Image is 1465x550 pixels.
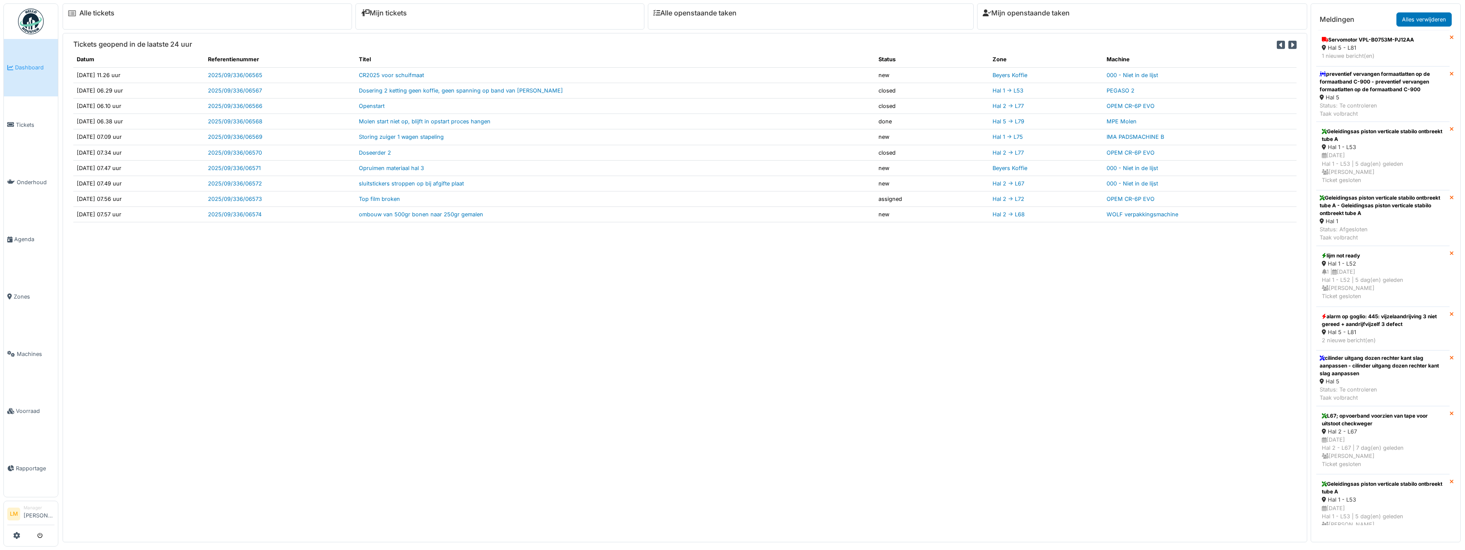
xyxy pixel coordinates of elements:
a: Hal 1 -> L75 [993,134,1023,140]
a: CR2025 voor schuifmaat [359,72,424,78]
td: [DATE] 11.26 uur [73,67,205,83]
a: Alles verwijderen [1396,12,1452,27]
div: Hal 5 [1320,93,1446,102]
a: Geleidingsas piston verticale stabilo ontbreekt tube A - Geleidingsas piston verticale stabilo on... [1316,190,1450,246]
img: Badge_color-CXgf-gQk.svg [18,9,44,34]
a: preventief vervangen formaatlatten op de formaatband C-900 - preventief vervangen formaatlatten o... [1316,66,1450,122]
a: MPE Molen [1107,118,1137,125]
a: Storing zuiger 1 wagen stapeling [359,134,444,140]
a: OPEM CR-6P EVO [1107,149,1155,156]
td: [DATE] 07.56 uur [73,191,205,207]
div: Status: Afgesloten Taak volbracht [1320,225,1446,242]
td: new [875,160,989,176]
a: Molen start niet op, blijft in opstart proces hangen [359,118,490,125]
a: 000 - Niet in de lijst [1107,180,1158,187]
a: Rapportage [4,440,58,497]
span: Rapportage [16,464,54,472]
a: Hal 2 -> L72 [993,196,1024,202]
div: Hal 5 - L81 [1322,328,1444,336]
div: Manager [24,505,54,511]
span: Dashboard [15,63,54,72]
div: preventief vervangen formaatlatten op de formaatband C-900 - preventief vervangen formaatlatten o... [1320,70,1446,93]
a: Hal 2 -> L67 [993,180,1024,187]
td: [DATE] 06.29 uur [73,83,205,98]
span: Onderhoud [17,178,54,186]
a: 2025/09/336/06569 [208,134,262,140]
a: OPEM CR-6P EVO [1107,103,1155,109]
a: Tickets [4,96,58,154]
a: sluitstickers stroppen op bij afgifte plaat [359,180,464,187]
a: Agenda [4,211,58,268]
a: 000 - Niet in de lijst [1107,72,1158,78]
div: 1 | [DATE] Hal 1 - L52 | 5 dag(en) geleden [PERSON_NAME] Ticket gesloten [1322,268,1444,301]
a: IMA PADSMACHINE B [1107,134,1164,140]
td: [DATE] 06.10 uur [73,98,205,114]
div: Hal 1 - L52 [1322,260,1444,268]
a: Hal 5 -> L79 [993,118,1024,125]
td: new [875,207,989,222]
a: Hal 2 -> L77 [993,149,1024,156]
div: cilinder uitgang dozen rechter kant slag aanpassen - cilinder uitgang dozen rechter kant slag aan... [1320,354,1446,377]
td: [DATE] 07.49 uur [73,176,205,191]
a: Servomotor VPL-B0753M-PJ12AA Hal 5 - L81 1 nieuwe bericht(en) [1316,30,1450,66]
a: PEGASO 2 [1107,87,1134,94]
td: assigned [875,191,989,207]
a: Opruimen materiaal hal 3 [359,165,424,171]
a: Hal 2 -> L77 [993,103,1024,109]
td: closed [875,98,989,114]
td: [DATE] 07.57 uur [73,207,205,222]
a: WOLF verpakkingsmachine [1107,211,1178,218]
li: [PERSON_NAME] [24,505,54,523]
div: L67; opvoerband voorzien van tape voor uitstoot checkweger [1322,412,1444,427]
td: [DATE] 07.47 uur [73,160,205,176]
div: [DATE] Hal 1 - L53 | 5 dag(en) geleden [PERSON_NAME] Ticket gesloten [1322,151,1444,184]
td: new [875,67,989,83]
td: new [875,176,989,191]
th: Machine [1103,52,1297,67]
div: Hal 1 - L53 [1322,496,1444,504]
a: 2025/09/336/06573 [208,196,262,202]
span: Tickets [16,121,54,129]
td: [DATE] 07.34 uur [73,145,205,160]
td: done [875,114,989,129]
td: closed [875,83,989,98]
span: Agenda [14,235,54,243]
div: Status: Te controleren Taak volbracht [1320,386,1446,402]
a: 2025/09/336/06570 [208,149,262,156]
a: Alle tickets [79,9,114,17]
th: Titel [355,52,875,67]
a: alarm op goglio: 445: vijzelaandrijving 3 niet gereed + aandrijfvijzelf 3 defect Hal 5 - L81 2 ni... [1316,307,1450,350]
th: Status [875,52,989,67]
a: cilinder uitgang dozen rechter kant slag aanpassen - cilinder uitgang dozen rechter kant slag aan... [1316,350,1450,406]
a: Zones [4,268,58,326]
div: Hal 5 - L81 [1322,44,1444,52]
h6: Meldingen [1320,15,1354,24]
div: Geleidingsas piston verticale stabilo ontbreekt tube A [1322,480,1444,496]
a: 2025/09/336/06568 [208,118,262,125]
a: 2025/09/336/06572 [208,180,262,187]
div: alarm op goglio: 445: vijzelaandrijving 3 niet gereed + aandrijfvijzelf 3 defect [1322,313,1444,328]
span: Machines [17,350,54,358]
a: Hal 1 -> L53 [993,87,1023,94]
div: lijm not ready [1322,252,1444,260]
span: Zones [14,293,54,301]
div: Status: Te controleren Taak volbracht [1320,102,1446,118]
a: Mijn openstaande taken [983,9,1070,17]
a: Hal 2 -> L68 [993,211,1025,218]
a: Mijn tickets [361,9,407,17]
a: L67; opvoerband voorzien van tape voor uitstoot checkweger Hal 2 - L67 [DATE]Hal 2 - L67 | 7 dag(... [1316,406,1450,475]
div: Servomotor VPL-B0753M-PJ12AA [1322,36,1444,44]
a: Geleidingsas piston verticale stabilo ontbreekt tube A Hal 1 - L53 [DATE]Hal 1 - L53 | 5 dag(en) ... [1316,474,1450,543]
div: Geleidingsas piston verticale stabilo ontbreekt tube A - Geleidingsas piston verticale stabilo on... [1320,194,1446,217]
h6: Tickets geopend in de laatste 24 uur [73,40,192,48]
a: Doseerder 2 [359,149,391,156]
div: Hal 1 - L53 [1322,143,1444,151]
div: [DATE] Hal 2 - L67 | 7 dag(en) geleden [PERSON_NAME] Ticket gesloten [1322,436,1444,469]
div: Hal 5 [1320,377,1446,386]
span: Voorraad [16,407,54,415]
a: ombouw van 500gr bonen naar 250gr gemalen [359,211,483,218]
div: 1 nieuwe bericht(en) [1322,52,1444,60]
td: [DATE] 06.38 uur [73,114,205,129]
a: Voorraad [4,383,58,440]
a: lijm not ready Hal 1 - L52 1 |[DATE]Hal 1 - L52 | 5 dag(en) geleden [PERSON_NAME]Ticket gesloten [1316,246,1450,307]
